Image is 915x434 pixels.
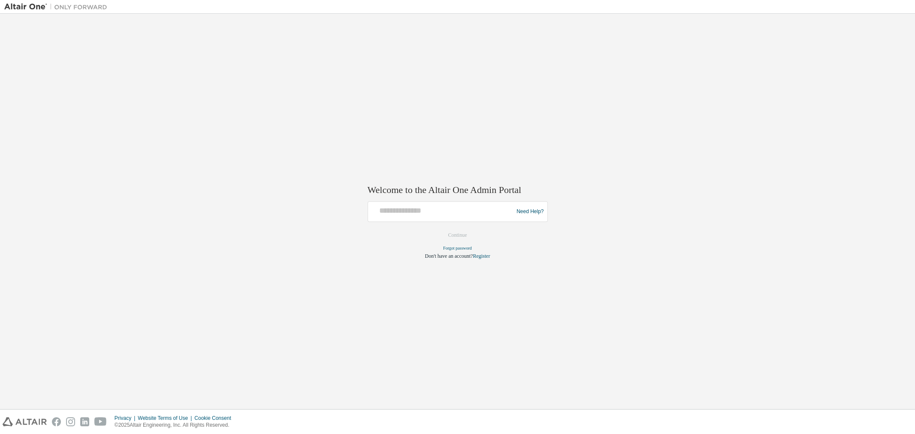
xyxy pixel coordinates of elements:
div: Privacy [115,415,138,422]
a: Forgot password [443,246,472,251]
div: Website Terms of Use [138,415,194,422]
div: Cookie Consent [194,415,236,422]
h2: Welcome to the Altair One Admin Portal [368,184,548,196]
a: Register [473,253,490,259]
img: youtube.svg [94,417,107,426]
p: © 2025 Altair Engineering, Inc. All Rights Reserved. [115,422,236,429]
img: instagram.svg [66,417,75,426]
img: linkedin.svg [80,417,89,426]
img: facebook.svg [52,417,61,426]
img: altair_logo.svg [3,417,47,426]
img: Altair One [4,3,112,11]
span: Don't have an account? [425,253,473,259]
